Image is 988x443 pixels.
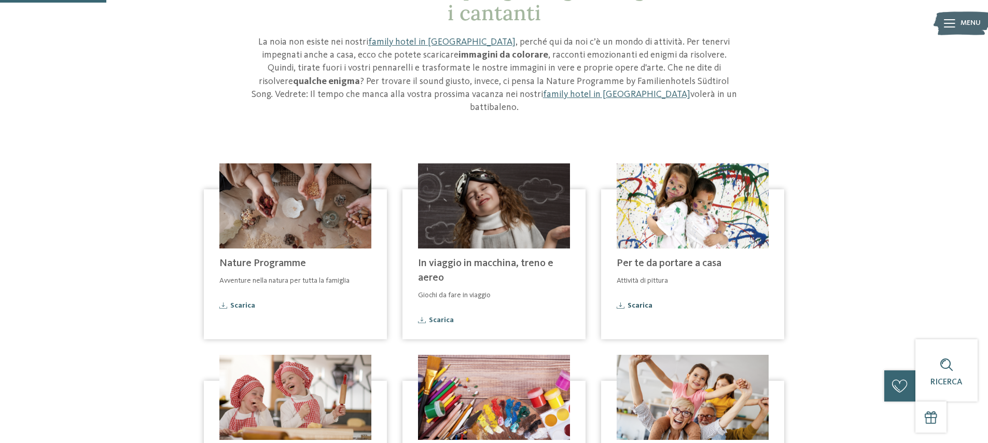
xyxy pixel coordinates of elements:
[293,77,360,86] strong: qualche enigma
[429,316,454,324] span: Scarica
[617,258,721,269] span: Per te da portare a casa
[418,316,570,324] a: Scarica
[617,163,769,248] img: ©Canva (Klotz Daniela)
[219,276,371,286] p: Avventure nella natura per tutta la famiglia
[617,302,769,309] a: Scarica
[418,355,570,440] img: ©Canva (Klotz Daniela)
[418,163,570,248] img: ©Canva (Klotz Daniela)
[617,276,769,286] p: Attività di pittura
[617,355,769,440] img: ©Canva (Klotz Daniela)
[458,50,548,60] strong: immagini da colorare
[219,355,371,440] img: ©Canva (Klotz Daniela)
[219,302,371,309] a: Scarica
[248,36,741,114] p: La noia non esiste nei nostri , perché qui da noi c’è un mondo di attività. Per tenervi impegnati...
[219,163,371,248] img: ©Canva (Klotz Daniela)
[219,258,306,269] span: Nature Programme
[418,290,570,301] p: Giochi da fare in viaggio
[930,378,963,386] span: Ricerca
[230,302,255,309] span: Scarica
[368,37,516,47] a: family hotel in [GEOGRAPHIC_DATA]
[418,258,553,283] span: In viaggio in macchina, treno e aereo
[543,90,690,99] a: family hotel in [GEOGRAPHIC_DATA]
[628,302,652,309] span: Scarica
